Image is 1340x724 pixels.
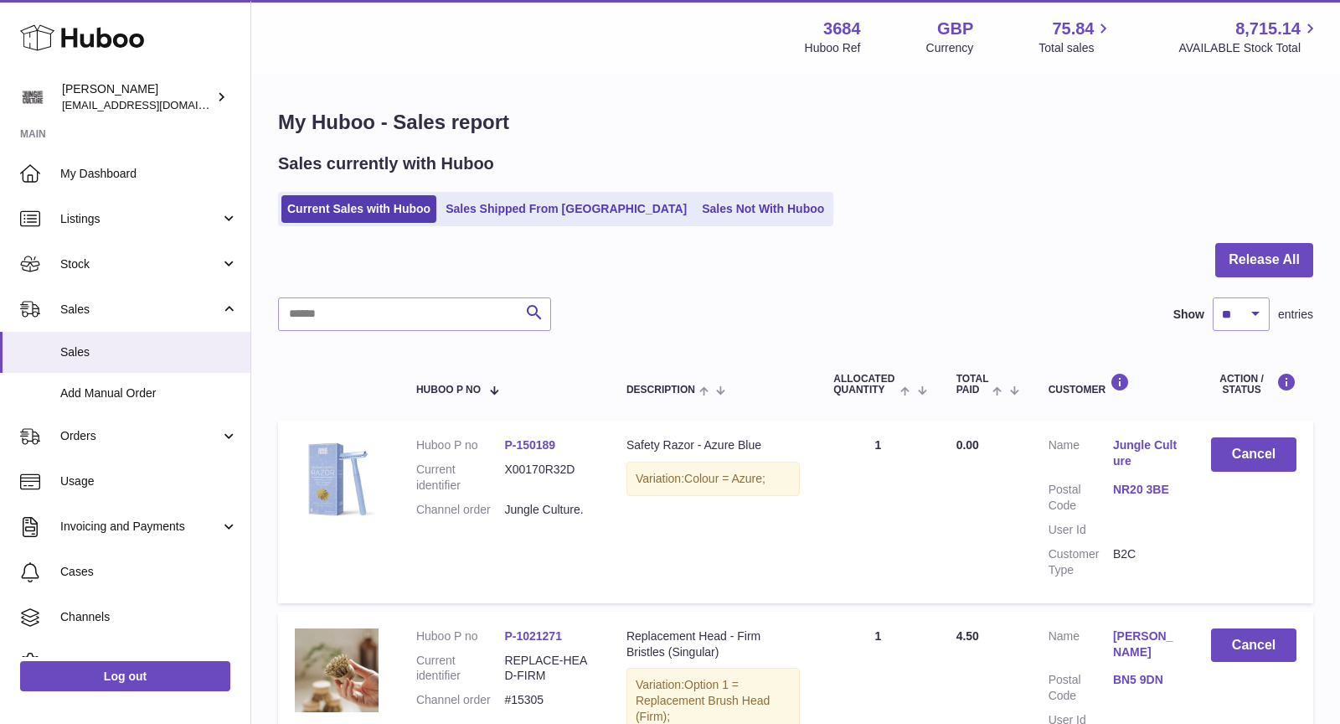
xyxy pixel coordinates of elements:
[636,678,770,723] span: Option 1 = Replacement Brush Head (Firm);
[696,195,830,223] a: Sales Not With Huboo
[60,256,220,272] span: Stock
[1113,546,1178,578] dd: B2C
[60,564,238,580] span: Cases
[1049,522,1113,538] dt: User Id
[504,438,555,452] a: P-150189
[1173,307,1204,323] label: Show
[956,629,979,643] span: 4.50
[1178,18,1320,56] a: 8,715.14 AVAILABLE Stock Total
[626,628,800,660] div: Replacement Head - Firm Bristles (Singular)
[1211,373,1296,396] div: Action / Status
[1215,243,1313,277] button: Release All
[278,153,494,175] h2: Sales currently with Huboo
[60,428,220,444] span: Orders
[626,462,800,496] div: Variation:
[20,661,230,691] a: Log out
[1113,482,1178,498] a: NR20 3BE
[1049,373,1178,396] div: Customer
[1113,628,1178,660] a: [PERSON_NAME]
[416,437,505,453] dt: Huboo P no
[1178,40,1320,56] span: AVAILABLE Stock Total
[937,18,973,40] strong: GBP
[60,166,238,182] span: My Dashboard
[60,302,220,318] span: Sales
[60,211,220,227] span: Listings
[823,18,861,40] strong: 3684
[295,437,379,521] img: 36841692700030.png
[504,629,562,643] a: P-1021271
[626,437,800,453] div: Safety Razor - Azure Blue
[416,653,505,685] dt: Current identifier
[1049,672,1113,704] dt: Postal Code
[956,374,989,396] span: Total paid
[60,609,238,625] span: Channels
[1049,546,1113,578] dt: Customer Type
[440,195,693,223] a: Sales Shipped From [GEOGRAPHIC_DATA]
[1235,18,1301,40] span: 8,715.14
[1049,437,1113,473] dt: Name
[833,374,896,396] span: ALLOCATED Quantity
[295,628,379,712] img: 36841753437727.jpg
[60,473,238,489] span: Usage
[416,628,505,644] dt: Huboo P no
[1049,628,1113,665] dt: Name
[684,472,765,485] span: Colour = Azure;
[1278,307,1313,323] span: entries
[504,692,593,708] dd: #15305
[1211,628,1296,663] button: Cancel
[1113,672,1178,688] a: BN5 9DN
[416,462,505,494] dt: Current identifier
[504,653,593,685] dd: REPLACE-HEAD-FIRM
[504,502,593,518] dd: Jungle Culture.
[62,98,246,111] span: [EMAIL_ADDRESS][DOMAIN_NAME]
[281,195,436,223] a: Current Sales with Huboo
[1052,18,1094,40] span: 75.84
[805,40,861,56] div: Huboo Ref
[1049,482,1113,514] dt: Postal Code
[20,85,45,110] img: theinternationalventure@gmail.com
[626,385,695,396] span: Description
[1113,437,1178,469] a: Jungle Culture
[926,40,974,56] div: Currency
[60,344,238,360] span: Sales
[60,654,238,670] span: Settings
[817,421,939,602] td: 1
[504,462,593,494] dd: X00170R32D
[956,438,979,452] span: 0.00
[62,81,213,113] div: [PERSON_NAME]
[1038,40,1113,56] span: Total sales
[1038,18,1113,56] a: 75.84 Total sales
[1211,437,1296,472] button: Cancel
[416,385,481,396] span: Huboo P no
[60,519,220,535] span: Invoicing and Payments
[416,502,505,518] dt: Channel order
[60,385,238,401] span: Add Manual Order
[278,109,1313,136] h1: My Huboo - Sales report
[416,692,505,708] dt: Channel order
